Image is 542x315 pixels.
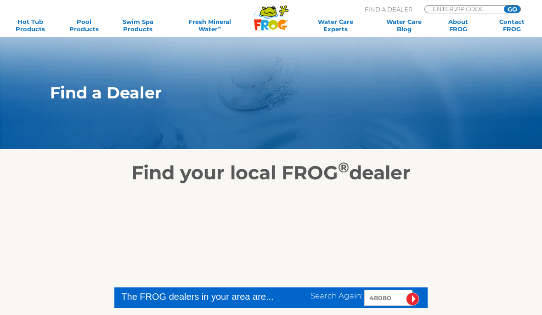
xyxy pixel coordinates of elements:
a: Swim SpaProducts [117,18,159,33]
div: The FROG dealers in your area are... [121,290,274,304]
h2: Find your local FROG dealer [36,161,506,184]
a: AboutFROG [437,18,479,33]
a: Water CareBlog [383,18,425,33]
a: Water CareExperts [300,18,371,33]
input: GO [504,6,520,13]
input: Zip Code Form [432,6,494,12]
p: Find A Dealer [365,5,412,13]
a: Hot TubProducts [9,18,51,33]
a: Fresh MineralWater∞ [171,18,249,33]
sup: ® [338,159,349,176]
h1: Find a Dealer [50,84,459,102]
input: Submit [406,292,419,306]
span: Search Again: [311,291,362,300]
sup: ∞ [218,25,221,30]
a: PoolProducts [63,18,105,33]
a: ContactFROG [491,18,533,33]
